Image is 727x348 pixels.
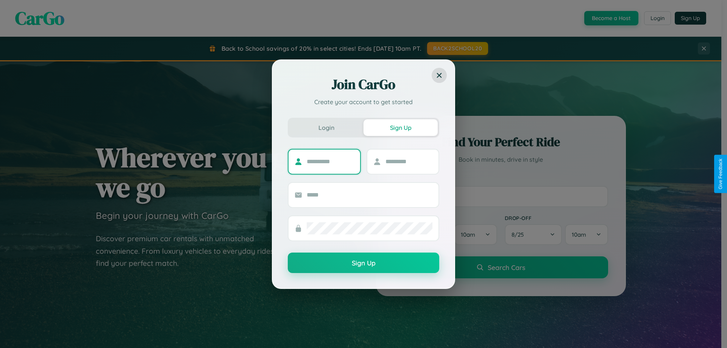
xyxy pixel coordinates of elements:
[288,97,439,106] p: Create your account to get started
[288,75,439,94] h2: Join CarGo
[718,159,723,189] div: Give Feedback
[289,119,363,136] button: Login
[363,119,438,136] button: Sign Up
[288,253,439,273] button: Sign Up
